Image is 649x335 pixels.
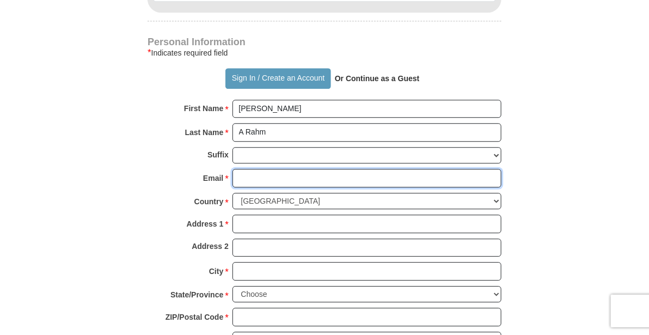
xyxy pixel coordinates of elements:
[194,194,224,209] strong: Country
[335,74,420,83] strong: Or Continue as a Guest
[184,101,223,116] strong: First Name
[203,170,223,186] strong: Email
[187,216,224,232] strong: Address 1
[207,147,229,162] strong: Suffix
[148,38,501,46] h4: Personal Information
[166,309,224,325] strong: ZIP/Postal Code
[192,239,229,254] strong: Address 2
[225,68,330,89] button: Sign In / Create an Account
[148,46,501,59] div: Indicates required field
[185,125,224,140] strong: Last Name
[170,287,223,302] strong: State/Province
[209,264,223,279] strong: City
